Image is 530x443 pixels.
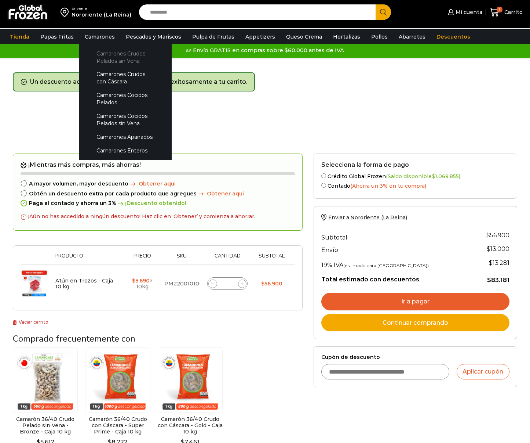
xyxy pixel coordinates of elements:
a: Pollos [368,30,391,44]
a: Abarrotes [395,30,429,44]
div: Obtén un descuento extra por cada producto que agregues [21,191,295,197]
a: Enviar a Nororiente (La Reina) [321,214,407,221]
a: Ir a pagar [321,293,509,310]
th: Total estimado con descuentos [321,270,472,284]
span: $ [261,280,264,287]
div: A mayor volumen, mayor descuento [21,181,295,187]
bdi: 5.690 [132,277,150,284]
bdi: 83.181 [487,277,509,284]
a: Pescados y Mariscos [122,30,185,44]
a: Camarones Crudos con Cáscara [87,68,164,89]
a: Mi cuenta [446,5,482,19]
span: Obtener aqui [207,190,244,197]
th: Envío [321,243,472,256]
th: Subtotal [321,228,472,243]
th: Subtotal [252,253,291,264]
a: Obtener aqui [197,191,244,197]
a: 1 Carrito [490,4,523,21]
a: Camarones Cocidos Pelados [87,89,164,109]
a: Papas Fritas [37,30,77,44]
span: Carrito [502,8,523,16]
label: Crédito Global Frozen [321,172,509,180]
bdi: 56.900 [261,280,282,287]
span: 1 [497,7,502,12]
a: Camarones Cocidos Pelados sin Vena [87,109,164,130]
bdi: 56.900 [486,232,509,239]
button: Search button [376,4,391,20]
a: Camarones [81,30,118,44]
a: Pulpa de Frutas [189,30,238,44]
span: (Saldo disponible ) [386,173,460,180]
a: Atún en Trozos - Caja 10 kg [55,277,113,290]
input: Contado(Ahorra un 3% en tu compra) [321,183,326,188]
input: Crédito Global Frozen(Saldo disponible$1.069.855) [321,173,326,178]
a: Obtener aqui [128,181,176,187]
a: Camarones Enteros [87,144,164,157]
img: address-field-icon.svg [61,6,72,18]
label: Cupón de descuento [321,354,509,360]
th: Sku [161,253,203,264]
a: Queso Crema [282,30,326,44]
span: ¡Descuento obtenido! [116,200,186,206]
div: Un descuento adicional de 3% ha sido aplicado exitosamente a tu carrito. [13,72,255,91]
h2: Camarón 36/40 Crudo con Cáscara - Gold - Caja 10 kg [158,416,223,435]
bdi: 1.069.855 [432,173,459,180]
h2: ¡Mientras más compras, más ahorras! [21,161,295,169]
div: Nororiente (La Reina) [72,11,131,18]
a: Descuentos [433,30,474,44]
td: PM22001010 [161,264,203,303]
td: × 10kg [124,264,161,303]
span: Comprado frecuentemente con [13,333,135,345]
span: $ [486,232,490,239]
th: Precio [124,253,161,264]
small: (estimado para [GEOGRAPHIC_DATA]) [343,263,429,268]
div: Paga al contado y ahorra un 3% [21,200,295,206]
h2: Camarón 36/40 Crudo con Cáscara - Super Prime - Caja 10 kg [85,416,150,435]
label: Contado [321,181,509,189]
a: Vaciar carrito [13,319,48,325]
span: $ [489,259,493,266]
div: Enviar a [72,6,131,11]
span: $ [487,277,491,284]
span: $ [487,245,490,252]
span: (Ahorra un 3% en tu compra) [350,183,426,189]
a: Tienda [6,30,33,44]
a: Appetizers [242,30,279,44]
a: Camarones Apanados [87,130,164,144]
div: ¡Aún no has accedido a ningún descuento! Haz clic en ‘Obtener’ y comienza a ahorrar. [21,210,256,223]
a: Camarones Crudos Pelados sin Vena [87,47,164,68]
span: Obtener aqui [139,180,176,187]
span: 13.281 [489,259,509,266]
span: $ [132,277,135,284]
bdi: 13.000 [487,245,509,252]
span: Mi cuenta [454,8,482,16]
th: Producto [52,253,124,264]
input: Product quantity [222,278,233,289]
th: Cantidad [203,253,252,264]
span: Enviar a Nororiente (La Reina) [328,214,407,221]
a: Continuar comprando [321,314,509,332]
button: Aplicar cupón [457,364,509,379]
h2: Selecciona la forma de pago [321,161,509,168]
th: 19% IVA [321,256,472,270]
span: $ [432,173,435,180]
h2: Camarón 36/40 Crudo Pelado sin Vena - Bronze - Caja 10 kg [13,416,78,435]
a: Hortalizas [329,30,364,44]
